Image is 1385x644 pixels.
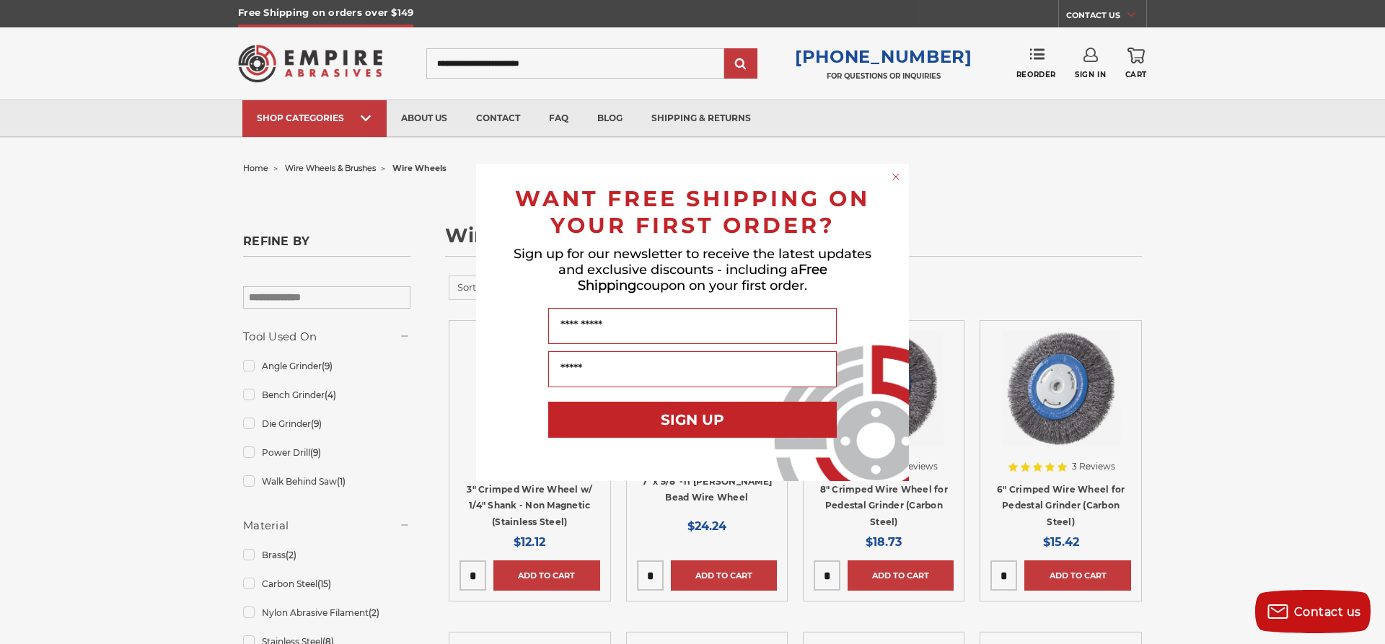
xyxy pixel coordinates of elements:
[889,169,903,184] button: Close dialog
[578,262,827,294] span: Free Shipping
[1294,605,1361,619] span: Contact us
[514,246,871,294] span: Sign up for our newsletter to receive the latest updates and exclusive discounts - including a co...
[515,185,870,239] span: WANT FREE SHIPPING ON YOUR FIRST ORDER?
[1255,590,1371,633] button: Contact us
[548,402,837,438] button: SIGN UP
